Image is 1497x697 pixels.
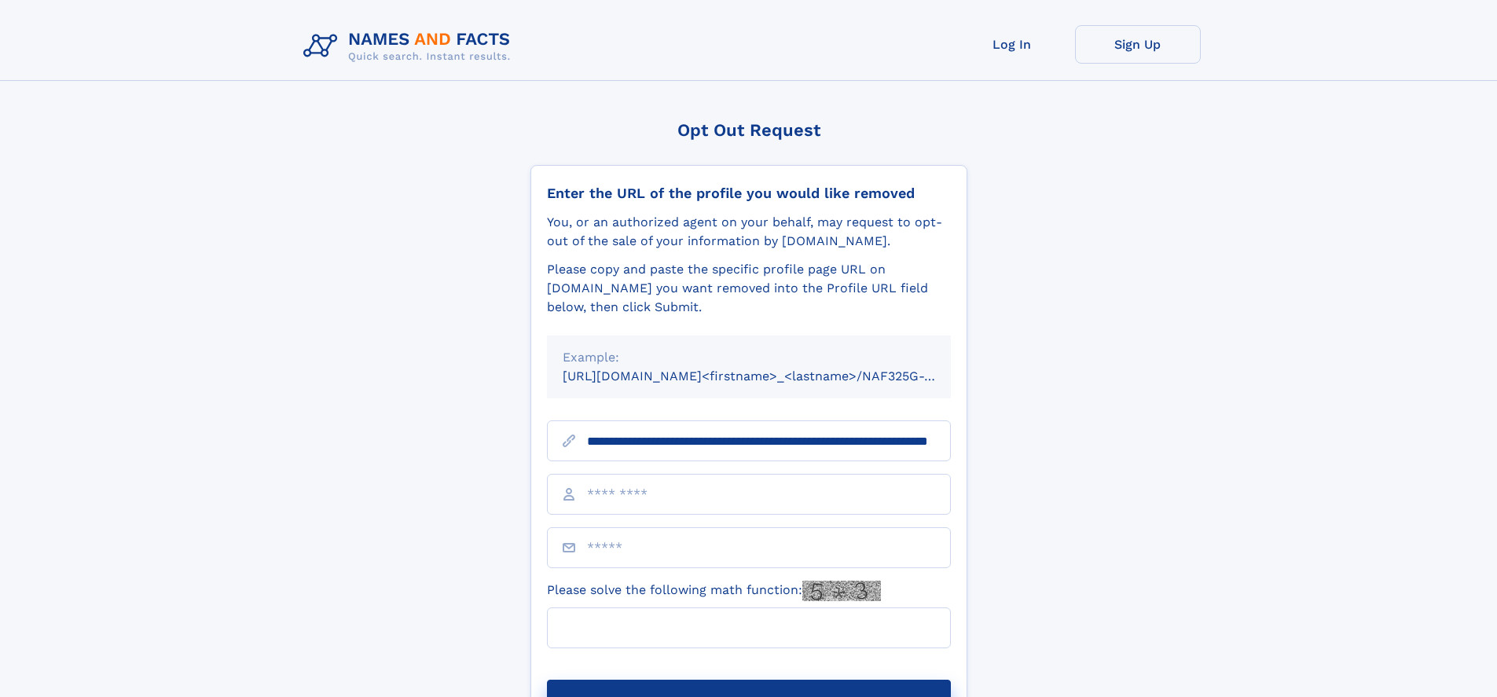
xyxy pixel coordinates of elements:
[949,25,1075,64] a: Log In
[547,581,881,601] label: Please solve the following math function:
[530,120,967,140] div: Opt Out Request
[297,25,523,68] img: Logo Names and Facts
[547,213,951,251] div: You, or an authorized agent on your behalf, may request to opt-out of the sale of your informatio...
[1075,25,1201,64] a: Sign Up
[547,185,951,202] div: Enter the URL of the profile you would like removed
[563,348,935,367] div: Example:
[547,260,951,317] div: Please copy and paste the specific profile page URL on [DOMAIN_NAME] you want removed into the Pr...
[563,369,981,383] small: [URL][DOMAIN_NAME]<firstname>_<lastname>/NAF325G-xxxxxxxx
